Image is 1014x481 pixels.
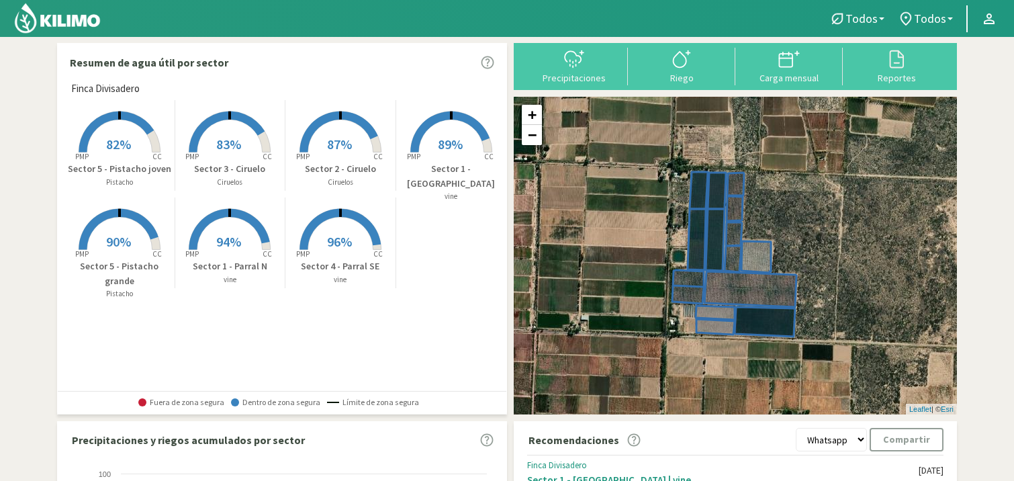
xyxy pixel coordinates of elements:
[152,249,162,259] tspan: CC
[373,152,383,161] tspan: CC
[739,73,839,83] div: Carga mensual
[735,48,843,83] button: Carga mensual
[919,465,943,476] div: [DATE]
[216,136,241,152] span: 83%
[522,125,542,145] a: Zoom out
[327,398,419,407] span: Límite de zona segura
[99,470,111,478] text: 100
[373,249,383,259] tspan: CC
[263,152,273,161] tspan: CC
[64,259,175,288] p: Sector 5 - Pistacho grande
[175,162,285,176] p: Sector 3 - Ciruelo
[175,274,285,286] p: vine
[285,162,396,176] p: Sector 2 - Ciruelo
[296,152,310,161] tspan: PMP
[522,105,542,125] a: Zoom in
[327,136,352,152] span: 87%
[106,233,131,250] span: 90%
[75,249,89,259] tspan: PMP
[327,233,352,250] span: 96%
[407,152,420,161] tspan: PMP
[628,48,735,83] button: Riego
[845,11,878,26] span: Todos
[396,191,507,202] p: vine
[909,405,931,413] a: Leaflet
[438,136,463,152] span: 89%
[906,404,957,415] div: | ©
[847,73,946,83] div: Reportes
[152,152,162,161] tspan: CC
[185,152,199,161] tspan: PMP
[396,162,507,191] p: Sector 1 - [GEOGRAPHIC_DATA]
[914,11,946,26] span: Todos
[71,81,140,97] span: Finca Divisadero
[285,274,396,286] p: vine
[185,249,199,259] tspan: PMP
[527,460,919,471] div: Finca Divisadero
[64,288,175,300] p: Pistacho
[296,249,310,259] tspan: PMP
[13,2,101,34] img: Kilimo
[528,432,619,448] p: Recomendaciones
[231,398,320,407] span: Dentro de zona segura
[941,405,954,413] a: Esri
[70,54,228,71] p: Resumen de agua útil por sector
[285,177,396,188] p: Ciruelos
[175,259,285,273] p: Sector 1 - Parral N
[216,233,241,250] span: 94%
[843,48,950,83] button: Reportes
[175,177,285,188] p: Ciruelos
[72,432,305,448] p: Precipitaciones y riegos acumulados por sector
[520,48,628,83] button: Precipitaciones
[64,177,175,188] p: Pistacho
[524,73,624,83] div: Precipitaciones
[632,73,731,83] div: Riego
[138,398,224,407] span: Fuera de zona segura
[64,162,175,176] p: Sector 5 - Pistacho joven
[106,136,131,152] span: 82%
[285,259,396,273] p: Sector 4 - Parral SE
[75,152,89,161] tspan: PMP
[263,249,273,259] tspan: CC
[484,152,494,161] tspan: CC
